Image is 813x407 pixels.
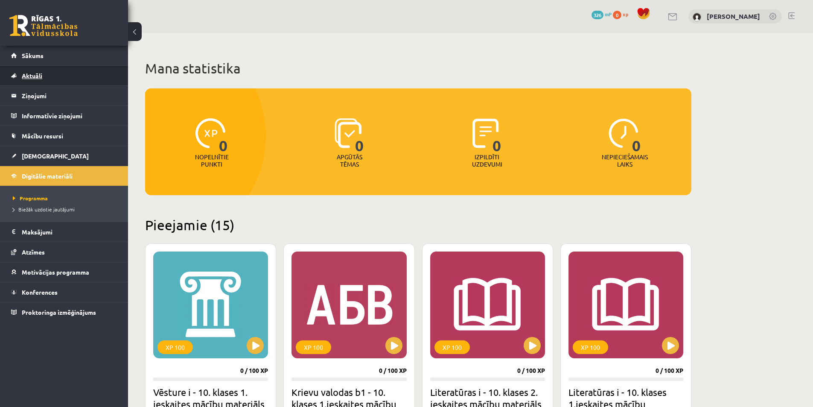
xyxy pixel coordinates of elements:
a: Sākums [11,46,117,65]
span: 0 [219,118,228,153]
p: Nepieciešamais laiks [602,153,648,168]
legend: Maksājumi [22,222,117,242]
span: Motivācijas programma [22,268,89,276]
span: 0 [492,118,501,153]
span: mP [605,11,612,18]
span: 0 [355,118,364,153]
span: Atzīmes [22,248,45,256]
a: Konferences [11,282,117,302]
span: Sākums [22,52,44,59]
a: Proktoringa izmēģinājums [11,302,117,322]
a: Ziņojumi [11,86,117,105]
a: Digitālie materiāli [11,166,117,186]
legend: Ziņojumi [22,86,117,105]
span: 0 [632,118,641,153]
div: XP 100 [296,340,331,354]
a: Mācību resursi [11,126,117,146]
img: icon-learned-topics-4a711ccc23c960034f471b6e78daf4a3bad4a20eaf4de84257b87e66633f6470.svg [335,118,361,148]
span: Digitālie materiāli [22,172,73,180]
a: Maksājumi [11,222,117,242]
span: Konferences [22,288,58,296]
a: 326 mP [592,11,612,18]
span: Biežāk uzdotie jautājumi [13,206,75,213]
p: Apgūtās tēmas [333,153,366,168]
p: Nopelnītie punkti [195,153,229,168]
a: Informatīvie ziņojumi [11,106,117,126]
legend: Informatīvie ziņojumi [22,106,117,126]
a: Programma [13,194,119,202]
img: icon-xp-0682a9bc20223a9ccc6f5883a126b849a74cddfe5390d2b41b4391c66f2066e7.svg [195,118,225,148]
a: Biežāk uzdotie jautājumi [13,205,119,213]
span: xp [623,11,628,18]
img: icon-clock-7be60019b62300814b6bd22b8e044499b485619524d84068768e800edab66f18.svg [609,118,638,148]
span: Aktuāli [22,72,42,79]
p: Izpildīti uzdevumi [470,153,504,168]
span: 326 [592,11,603,19]
span: Proktoringa izmēģinājums [22,308,96,316]
div: XP 100 [573,340,608,354]
div: XP 100 [434,340,470,354]
div: XP 100 [157,340,193,354]
a: Motivācijas programma [11,262,117,282]
h1: Mana statistika [145,60,691,77]
img: Niklāvs Koroļenko [693,13,701,21]
h2: Pieejamie (15) [145,217,691,233]
a: Atzīmes [11,242,117,262]
a: Aktuāli [11,66,117,85]
a: 0 xp [613,11,632,18]
span: 0 [613,11,621,19]
a: [DEMOGRAPHIC_DATA] [11,146,117,166]
span: Programma [13,195,48,202]
a: Rīgas 1. Tālmācības vidusskola [9,15,78,36]
a: [PERSON_NAME] [707,12,760,20]
img: icon-completed-tasks-ad58ae20a441b2904462921112bc710f1caf180af7a3daa7317a5a94f2d26646.svg [472,118,499,148]
span: [DEMOGRAPHIC_DATA] [22,152,89,160]
span: Mācību resursi [22,132,63,140]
